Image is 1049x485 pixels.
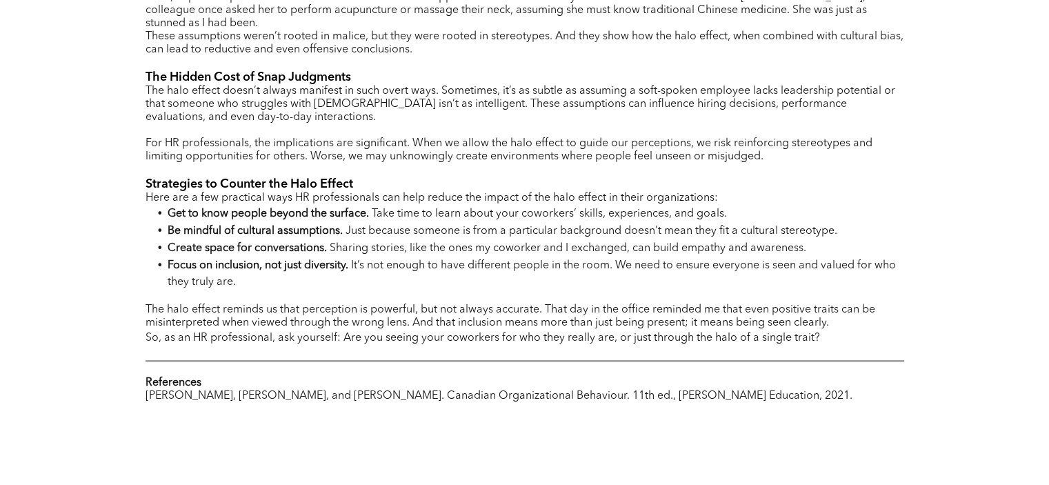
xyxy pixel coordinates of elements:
[168,226,343,237] strong: Be mindful of cultural assumptions.
[146,304,875,328] span: The halo effect reminds us that perception is powerful, but not always accurate. That day in the ...
[168,208,369,219] strong: Get to know people beyond the surface.
[146,71,351,83] span: The Hidden Cost of Snap Judgments
[146,31,903,55] span: These assumptions weren’t rooted in malice, but they were rooted in stereotypes. And they show ho...
[168,260,896,288] span: It’s not enough to have different people in the room. We need to ensure everyone is seen and valu...
[146,178,353,190] span: Strategies to Counter the Halo Effect
[168,260,348,271] strong: Focus on inclusion, not just diversity.
[372,208,727,219] span: Take time to learn about your coworkers’ skills, experiences, and goals.
[146,390,852,402] span: [PERSON_NAME], [PERSON_NAME], and [PERSON_NAME]. Canadian Organizational Behaviour. 11th ed., [PE...
[168,243,327,254] strong: Create space for conversations.
[146,138,872,162] span: For HR professionals, the implications are significant. When we allow the halo effect to guide ou...
[346,226,837,237] span: Just because someone is from a particular background doesn’t mean they fit a cultural stereotype.
[146,377,201,388] strong: References
[146,333,820,344] span: So, as an HR professional, ask yourself: Are you seeing your coworkers for who they really are, o...
[146,86,895,123] span: The halo effect doesn’t always manifest in such overt ways. Sometimes, it’s as subtle as assuming...
[146,192,718,204] span: Here are a few practical ways HR professionals can help reduce the impact of the halo effect in t...
[330,243,806,254] span: Sharing stories, like the ones my coworker and I exchanged, can build empathy and awareness.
